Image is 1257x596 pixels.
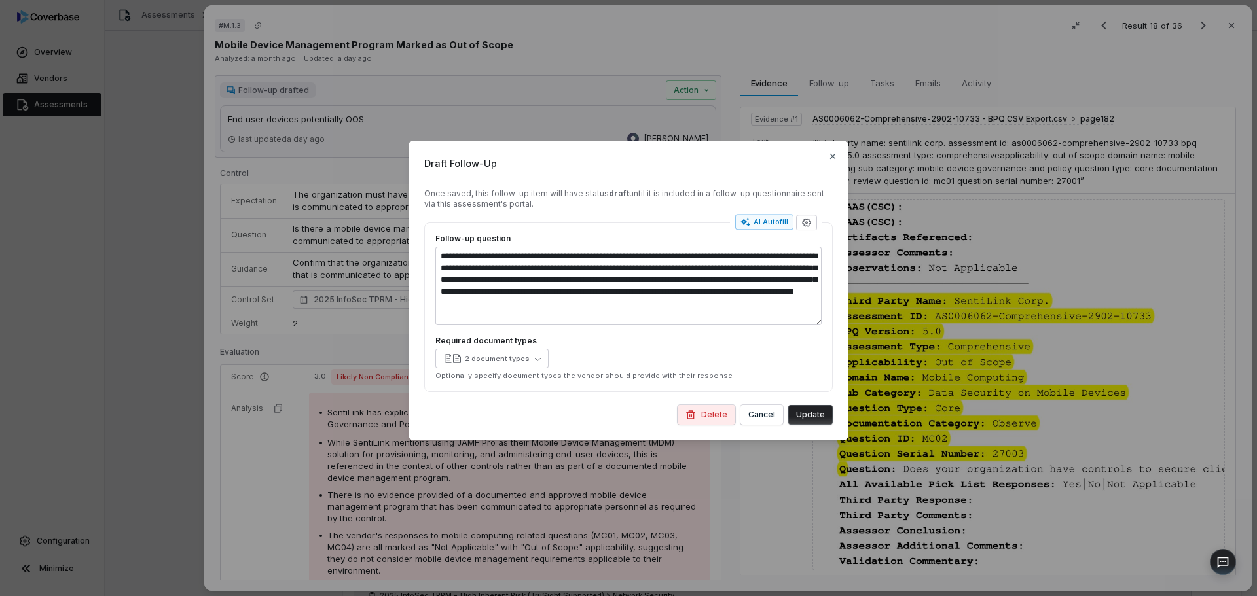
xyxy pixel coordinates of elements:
p: Optionally specify document types the vendor should provide with their response [435,371,822,381]
span: Draft Follow-Up [424,156,833,170]
strong: draft [609,188,629,198]
label: Follow-up question [435,234,822,244]
button: Cancel [740,405,783,425]
button: Delete [678,405,735,425]
div: 2 document types [465,354,530,364]
button: AI Autofill [735,214,793,230]
label: Required document types [435,336,822,346]
div: Once saved, this follow-up item will have status until it is included in a follow-up questionnair... [424,188,833,209]
div: AI Autofill [740,217,788,227]
button: Update [788,405,833,425]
